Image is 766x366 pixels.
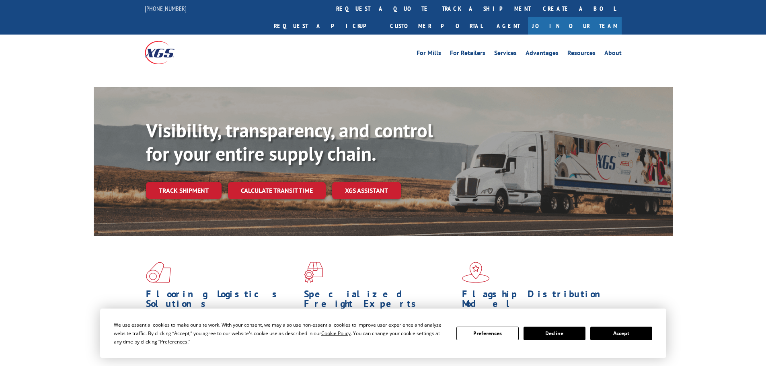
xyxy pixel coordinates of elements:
[526,50,559,59] a: Advantages
[417,50,441,59] a: For Mills
[321,330,351,337] span: Cookie Policy
[304,262,323,283] img: xgs-icon-focused-on-flooring-red
[332,182,401,199] a: XGS ASSISTANT
[146,289,298,313] h1: Flooring Logistics Solutions
[228,182,326,199] a: Calculate transit time
[450,50,485,59] a: For Retailers
[114,321,447,346] div: We use essential cookies to make our site work. With your consent, we may also use non-essential ...
[145,4,187,12] a: [PHONE_NUMBER]
[456,327,518,340] button: Preferences
[567,50,596,59] a: Resources
[489,17,528,35] a: Agent
[528,17,622,35] a: Join Our Team
[524,327,585,340] button: Decline
[462,262,490,283] img: xgs-icon-flagship-distribution-model-red
[268,17,384,35] a: Request a pickup
[590,327,652,340] button: Accept
[146,118,433,166] b: Visibility, transparency, and control for your entire supply chain.
[304,289,456,313] h1: Specialized Freight Experts
[384,17,489,35] a: Customer Portal
[494,50,517,59] a: Services
[604,50,622,59] a: About
[462,289,614,313] h1: Flagship Distribution Model
[146,262,171,283] img: xgs-icon-total-supply-chain-intelligence-red
[146,182,222,199] a: Track shipment
[100,309,666,358] div: Cookie Consent Prompt
[160,338,187,345] span: Preferences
